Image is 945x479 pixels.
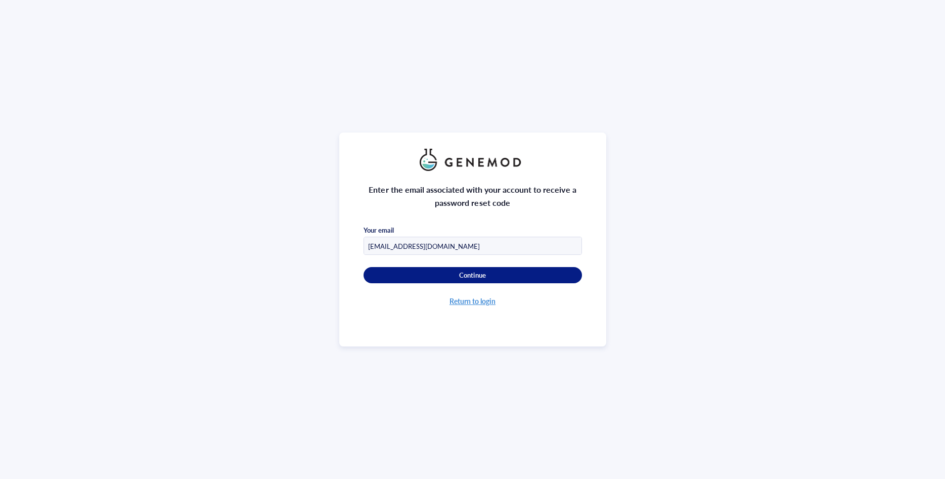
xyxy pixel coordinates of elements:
[364,267,582,283] button: Continue
[420,149,526,171] img: genemod_logo_light-BcqUzbGq.png
[459,271,485,280] span: Continue
[364,183,582,209] div: Enter the email associated with your account to receive a password reset code
[449,296,496,306] a: Return to login
[364,226,394,235] div: Your email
